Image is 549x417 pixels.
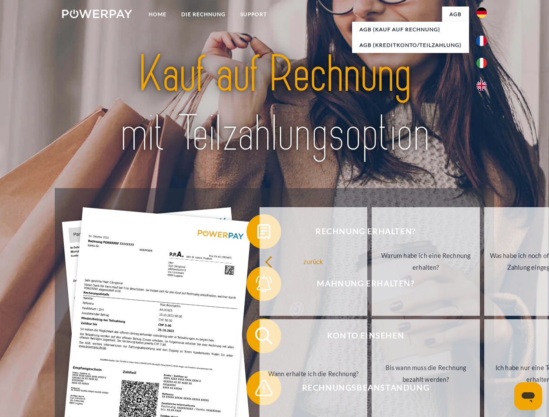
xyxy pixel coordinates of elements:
button: Mahnung erhalten? [246,266,472,301]
a: agb [442,7,469,22]
button: Konto einsehen [246,318,472,353]
button: Rechnungsbeanstandung [246,371,472,405]
img: logo-powerpay-white.svg [62,10,132,18]
a: AGB (Kauf auf Rechnung) [352,22,469,37]
img: en [476,80,487,91]
button: Rechnung erhalten? [246,214,472,249]
div: Wann erhalte ich die Rechnung? [265,367,363,379]
a: SUPPORT [233,7,274,22]
a: AGB (Kreditkonto/Teilzahlung) [352,37,469,53]
div: zurück [265,255,363,267]
img: de [476,7,487,18]
img: fr [476,36,487,46]
img: it [476,58,487,68]
a: Home [141,7,174,22]
img: title-powerpay_de.svg [83,42,466,166]
div: Warum habe ich eine Rechnung erhalten? [377,250,475,273]
a: DIE RECHNUNG [174,7,233,22]
iframe: Schaltfläche zum Öffnen des Messaging-Fensters [514,382,542,410]
div: Bis wann muss die Rechnung bezahlt werden? [377,362,475,385]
